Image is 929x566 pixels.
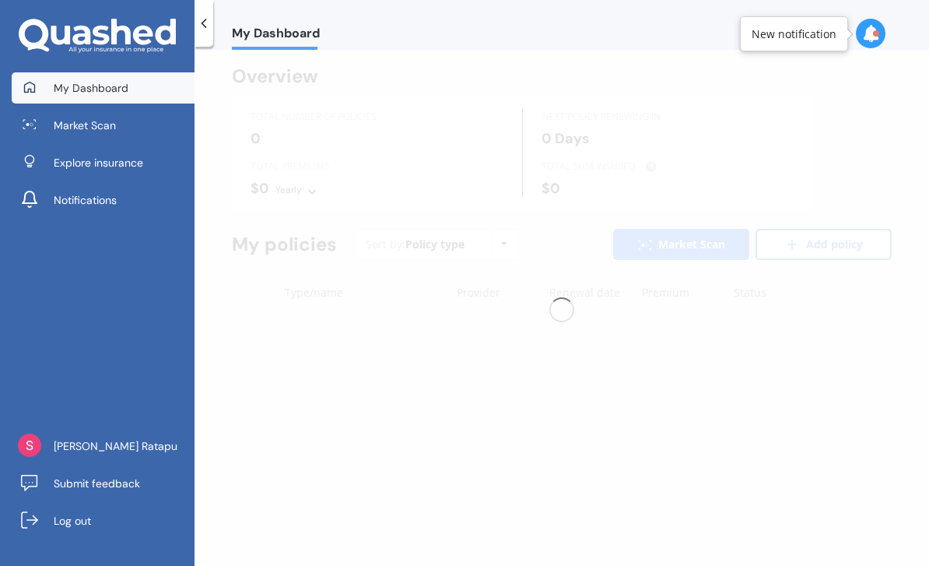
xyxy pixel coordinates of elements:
span: Explore insurance [54,155,143,171]
a: [PERSON_NAME] Ratapu [12,431,195,462]
span: My Dashboard [232,26,320,47]
span: My Dashboard [54,80,128,96]
a: Submit feedback [12,468,195,499]
span: Log out [54,513,91,529]
a: Log out [12,505,195,536]
a: My Dashboard [12,72,195,104]
a: Explore insurance [12,147,195,178]
div: New notification [752,26,836,42]
span: [PERSON_NAME] Ratapu [54,438,177,454]
span: Notifications [54,192,117,208]
a: Notifications [12,185,195,216]
span: Submit feedback [54,476,140,491]
a: Market Scan [12,110,195,141]
img: ACg8ocLCJOtG-MizAb41KCaAg7b_uZtXxjINf6iDPRI2bS8_3-DbSA=s96-c [18,434,41,457]
span: Market Scan [54,118,116,133]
